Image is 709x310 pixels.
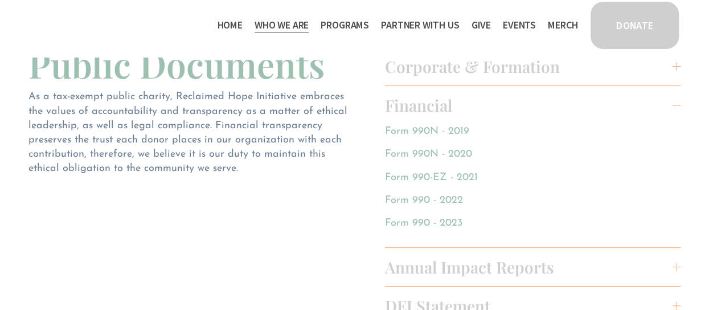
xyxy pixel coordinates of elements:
span: As a tax-exempt public charity, Reclaimed Hope Initiative embraces the values of accountability a... [28,92,351,173]
a: folder dropdown [321,16,369,34]
span: Programs [321,17,369,34]
a: Merch [548,16,577,34]
a: Form 990N - 2020 [385,149,472,159]
a: folder dropdown [255,16,309,34]
a: Form 990 - 2022 [385,195,463,205]
a: Form 990N - 2019 [385,127,469,136]
span: Public Documents [28,40,325,88]
span: Annual Impact Reports [385,256,673,278]
a: Home [218,16,243,34]
button: Financial [385,86,681,124]
button: Corporate & Formation [385,47,681,85]
button: Annual Impact Reports [385,248,681,286]
a: Form 990-EZ - 2021 [385,173,478,182]
div: Financial [385,124,681,247]
span: Financial [385,95,673,116]
a: Form 990 - 2023 [385,218,462,228]
a: folder dropdown [381,16,459,34]
span: Corporate & Formation [385,56,673,77]
span: Partner With Us [381,17,459,34]
span: Who We Are [255,17,309,34]
a: Events [503,16,536,34]
a: Give [472,16,491,34]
